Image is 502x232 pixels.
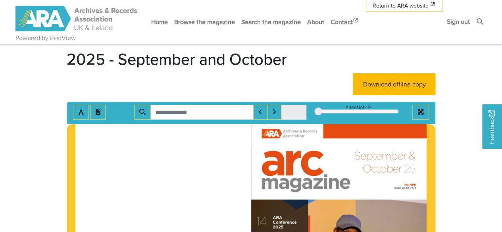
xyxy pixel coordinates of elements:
[304,12,327,33] a: About
[15,6,138,31] img: ARA - ARC Magazine | Powered by PastView
[148,12,171,33] a: Home
[267,105,281,120] button: Next Match
[358,104,360,111] span: 1
[327,12,362,33] a: Contact
[90,105,106,120] button: Open transcription window
[253,105,267,120] button: Previous Match
[67,50,287,69] h1: 2025 - September and October
[171,12,238,33] a: Browse the magazine
[15,2,138,36] a: ARA - ARC Magazine | Powered by PastView logo
[353,73,435,95] a: Download offline copy
[444,11,473,32] a: Sign out
[318,104,398,111] div: sheet of 49
[238,12,304,33] a: Search the magazine
[482,104,502,149] a: Would you like to provide feedback?
[134,105,151,120] button: Search
[150,105,254,120] input: Search for
[412,105,429,120] button: Full screen mode
[15,33,76,43] a: Powered by PastView
[73,105,89,120] button: Toggle text selection (Alt+T)
[487,110,496,144] span: Feedback
[373,2,429,10] span: Return to ARA website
